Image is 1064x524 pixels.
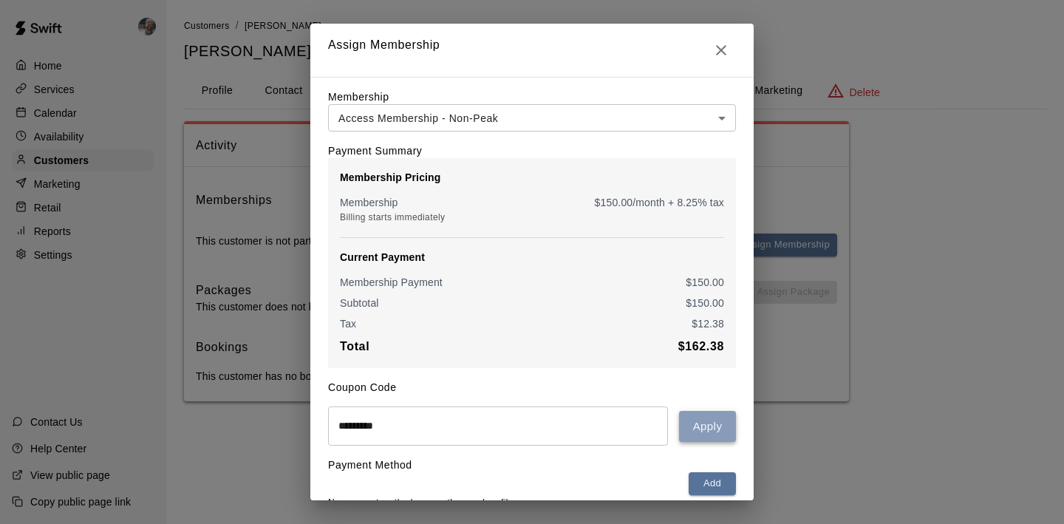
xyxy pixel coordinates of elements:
p: $ 150.00 [686,275,724,290]
label: Membership [328,91,389,103]
span: No payment methods currently saved on file. [328,497,516,508]
p: Membership [340,195,398,210]
p: $ 12.38 [692,316,724,331]
p: $ 150.00 /month + 8.25% tax [595,195,724,210]
p: Membership Pricing [340,170,724,185]
label: Payment Summary [328,145,422,157]
button: Add [689,472,736,495]
label: Coupon Code [328,381,397,393]
span: Billing starts immediately [340,212,445,222]
p: Membership Payment [340,275,443,290]
button: Apply [679,411,736,442]
b: $ 162.38 [678,340,724,353]
label: Payment Method [328,459,412,471]
p: Current Payment [340,250,724,265]
p: Subtotal [340,296,379,310]
b: Total [340,340,369,353]
p: Tax [340,316,356,331]
h2: Assign Membership [310,24,754,77]
button: Close [706,35,736,65]
div: Access Membership - Non-Peak [328,104,736,132]
p: $ 150.00 [686,296,724,310]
